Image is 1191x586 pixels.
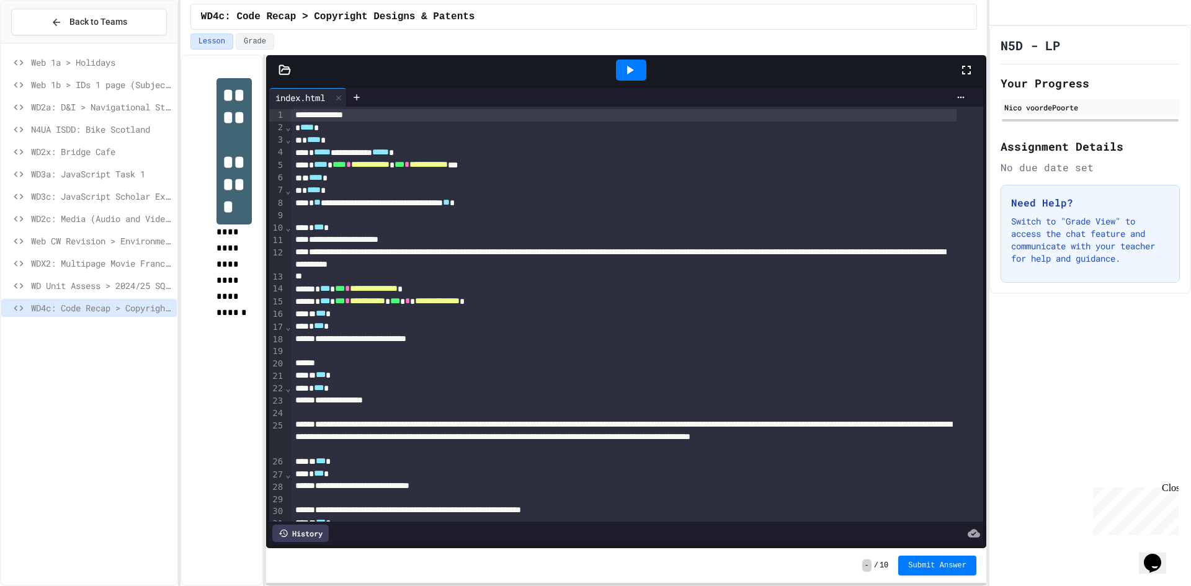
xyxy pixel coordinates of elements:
[269,184,285,197] div: 7
[285,383,291,393] span: Fold line
[269,88,347,107] div: index.html
[31,123,172,136] span: N4UA ISDD: Bike Scotland
[269,345,285,358] div: 19
[269,383,285,395] div: 22
[31,257,172,270] span: WDX2: Multipage Movie Franchise
[1004,102,1176,113] div: Nico voordePoorte
[236,33,274,50] button: Grade
[1001,74,1180,92] h2: Your Progress
[31,56,172,69] span: Web 1a > Holidays
[269,518,285,530] div: 31
[1001,138,1180,155] h2: Assignment Details
[880,561,888,570] span: 10
[269,456,285,468] div: 26
[269,271,285,283] div: 13
[269,469,285,481] div: 27
[908,561,966,570] span: Submit Answer
[5,5,86,79] div: Chat with us now!Close
[874,561,878,570] span: /
[269,420,285,456] div: 25
[269,395,285,407] div: 23
[269,159,285,172] div: 5
[31,190,172,203] span: WD3c: JavaScript Scholar Example
[31,78,172,91] span: Web 1b > IDs 1 page (Subjects)
[269,247,285,271] div: 12
[269,222,285,234] div: 10
[11,9,167,35] button: Back to Teams
[31,279,172,292] span: WD Unit Assess > 2024/25 SQA Assignment
[1011,195,1169,210] h3: Need Help?
[269,505,285,518] div: 30
[285,223,291,233] span: Fold line
[1001,37,1060,54] h1: N5D - LP
[31,301,172,314] span: WD4c: Code Recap > Copyright Designs & Patents Act
[269,321,285,334] div: 17
[69,16,127,29] span: Back to Teams
[269,210,285,222] div: 9
[272,525,329,542] div: History
[201,9,499,24] span: WD4c: Code Recap > Copyright Designs & Patents Act
[269,172,285,184] div: 6
[269,234,285,247] div: 11
[269,134,285,146] div: 3
[269,296,285,308] div: 15
[269,122,285,134] div: 2
[1088,482,1179,535] iframe: chat widget
[269,358,285,370] div: 20
[285,185,291,195] span: Fold line
[31,234,172,247] span: Web CW Revision > Environmental Impact
[1139,536,1179,574] iframe: chat widget
[31,100,172,113] span: WD2a: D&I > Navigational Structure & Wireframes
[269,308,285,321] div: 16
[269,370,285,383] div: 21
[269,334,285,346] div: 18
[31,167,172,180] span: WD3a: JavaScript Task 1
[1001,160,1180,175] div: No due date set
[285,135,291,144] span: Fold line
[269,91,331,104] div: index.html
[862,559,872,572] span: -
[269,481,285,494] div: 28
[285,322,291,332] span: Fold line
[190,33,233,50] button: Lesson
[269,109,285,122] div: 1
[31,212,172,225] span: WD2c: Media (Audio and Video)
[285,122,291,132] span: Fold line
[269,407,285,420] div: 24
[269,197,285,210] div: 8
[1011,215,1169,265] p: Switch to "Grade View" to access the chat feature and communicate with your teacher for help and ...
[269,494,285,506] div: 29
[898,556,976,575] button: Submit Answer
[285,469,291,479] span: Fold line
[269,283,285,295] div: 14
[269,146,285,159] div: 4
[31,145,172,158] span: WD2x: Bridge Cafe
